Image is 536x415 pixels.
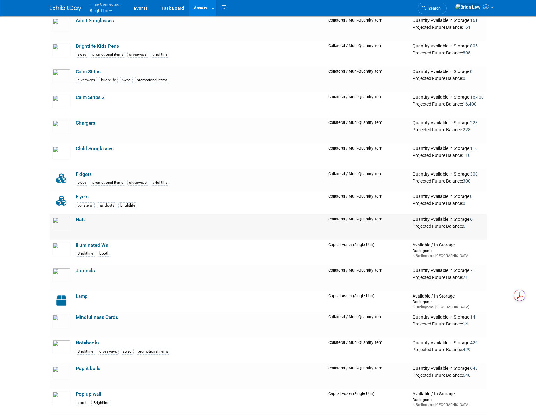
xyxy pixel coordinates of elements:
td: Collateral / Multi-Quantity Item [326,338,410,363]
td: Collateral / Multi-Quantity Item [326,363,410,389]
div: brightlife [151,52,169,58]
a: Brightlife Kids Pens [76,43,119,49]
div: promotional items [91,180,125,186]
div: giveaways [127,180,148,186]
div: Projected Future Balance: [413,75,484,82]
td: Collateral / Multi-Quantity Item [326,169,410,192]
td: Collateral / Multi-Quantity Item [326,214,410,240]
span: 16,400 [470,95,484,100]
span: 0 [470,69,473,74]
span: 161 [470,18,478,23]
div: collateral [76,202,95,208]
span: 0 [470,194,473,199]
a: Calm Strips 2 [76,95,105,100]
div: Projected Future Balance: [413,371,484,378]
div: Projected Future Balance: [413,274,484,281]
a: Mindfullness Cards [76,314,118,320]
div: booth [76,400,89,406]
div: Quantity Available in Storage: [413,314,484,320]
span: 14 [470,314,475,319]
div: Quantity Available in Storage: [413,146,484,152]
div: Quantity Available in Storage: [413,69,484,75]
span: 648 [470,366,478,371]
img: Brian Lew [455,3,481,10]
span: 6 [463,224,465,229]
div: Projected Future Balance: [413,222,484,229]
img: Capital-Asset-Icon-2.png [52,294,71,307]
span: Search [426,6,441,11]
a: Search [418,3,447,14]
span: 14 [463,321,468,326]
div: Projected Future Balance: [413,23,484,30]
a: Illuminated Wall [76,242,111,248]
div: Projected Future Balance: [413,126,484,133]
div: Quantity Available in Storage: [413,217,484,222]
span: Inline Connection [90,1,121,8]
div: booth [98,251,111,257]
a: Calm Strips [76,69,101,75]
td: Collateral / Multi-Quantity Item [326,118,410,143]
span: 110 [470,146,478,151]
div: Quantity Available in Storage: [413,95,484,100]
div: Projected Future Balance: [413,49,484,56]
div: giveaways [98,349,119,355]
a: Pop up wall [76,391,101,397]
div: brightlife [99,77,118,83]
td: Collateral / Multi-Quantity Item [326,66,410,92]
div: promotional items [91,52,125,58]
td: Collateral / Multi-Quantity Item [326,143,410,169]
div: Quantity Available in Storage: [413,194,484,200]
span: 161 [463,25,470,30]
a: Flyers [76,194,89,200]
div: Projected Future Balance: [413,152,484,158]
div: promotional items [136,349,170,355]
img: Collateral-Icon-2.png [52,194,71,208]
span: 228 [463,127,470,132]
span: 429 [470,340,478,345]
td: Collateral / Multi-Quantity Item [326,191,410,214]
td: Collateral / Multi-Quantity Item [326,92,410,118]
span: 805 [470,43,478,48]
div: Quantity Available in Storage: [413,340,484,346]
div: Burlingame [413,299,484,305]
a: Child Sunglasses [76,146,114,152]
span: 71 [463,275,468,280]
div: Available / In-Storage [413,294,484,299]
td: Collateral / Multi-Quantity Item [326,41,410,66]
img: Collateral-Icon-2.png [52,171,71,185]
div: Quantity Available in Storage: [413,120,484,126]
a: Pop it balls [76,366,100,371]
a: Journals [76,268,95,274]
a: Chargers [76,120,95,126]
div: swag [120,77,133,83]
span: 300 [463,178,470,183]
span: 110 [463,153,470,158]
td: Collateral / Multi-Quantity Item [326,312,410,338]
td: Collateral / Multi-Quantity Item [326,15,410,41]
a: Notebooks [76,340,100,346]
div: Quantity Available in Storage: [413,171,484,177]
a: Adult Sunglasses [76,18,114,23]
img: ExhibitDay [50,5,81,12]
div: Brightline [76,251,95,257]
div: Burlingame [413,248,484,253]
span: 648 [463,373,470,378]
div: Burlingame, [GEOGRAPHIC_DATA] [413,253,484,258]
div: Quantity Available in Storage: [413,268,484,274]
div: Quantity Available in Storage: [413,43,484,49]
div: Brightline [91,400,111,406]
div: Available / In-Storage [413,391,484,397]
td: Capital Asset (Single-Unit) [326,291,410,312]
span: 228 [470,120,478,125]
td: Collateral / Multi-Quantity Item [326,265,410,291]
div: swag [76,180,88,186]
span: 805 [463,50,470,55]
span: 6 [470,217,473,222]
div: brightlife [118,202,137,208]
div: Burlingame [413,397,484,402]
div: Brightline [76,349,95,355]
a: Hats [76,217,86,222]
td: Capital Asset (Single-Unit) [326,389,410,414]
div: Quantity Available in Storage: [413,18,484,23]
div: promotional items [135,77,169,83]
